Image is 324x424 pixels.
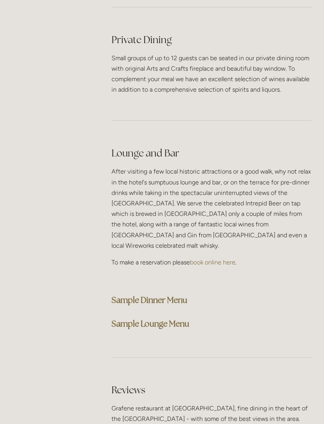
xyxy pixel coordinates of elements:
[190,259,235,266] a: book online here
[111,33,312,47] h2: Private Dining
[111,147,312,160] h2: Lounge and Bar
[111,295,187,306] a: Sample Dinner Menu
[111,167,312,251] p: After visiting a few local historic attractions or a good walk, why not relax in the hotel's sump...
[111,384,312,397] h2: Reviews
[111,257,312,268] p: To make a reservation please .
[111,319,189,329] a: Sample Lounge Menu
[111,53,312,96] p: Small groups of up to 12 guests can be seated in our private dining room with original Arts and C...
